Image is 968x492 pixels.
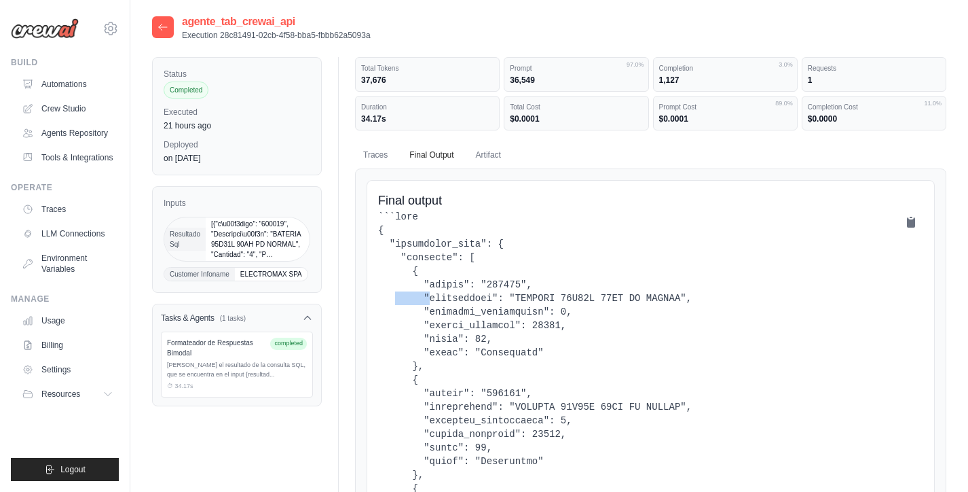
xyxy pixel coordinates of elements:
[161,313,215,323] h3: Tasks & Agents
[808,113,940,124] dd: $0.0000
[16,198,119,220] a: Traces
[659,75,792,86] dd: 1,127
[468,141,509,170] button: Artifact
[11,294,119,304] div: Manage
[167,382,307,391] div: ⏱ 34.17s
[16,334,119,356] a: Billing
[41,389,80,400] span: Resources
[11,57,119,68] div: Build
[11,18,79,39] img: Logo
[378,194,442,207] span: Final output
[60,464,86,475] span: Logout
[164,268,235,281] span: Customer Infoname
[164,139,310,150] label: Deployed
[779,60,793,70] span: 3.0%
[16,359,119,381] a: Settings
[11,458,119,481] button: Logout
[16,122,119,144] a: Agents Repository
[808,63,940,73] dt: Requests
[270,338,307,350] span: completed
[235,268,308,281] span: ELECTROMAX SPA
[659,113,792,124] dd: $0.0001
[510,102,642,112] dt: Total Cost
[659,102,792,112] dt: Prompt Cost
[924,99,942,109] span: 11.0%
[16,310,119,332] a: Usage
[361,63,494,73] dt: Total Tokens
[510,75,642,86] dd: 36,549
[361,75,494,86] dd: 37,676
[164,69,310,80] label: Status
[16,383,119,405] button: Resources
[16,73,119,95] a: Automations
[164,198,310,209] label: Inputs
[16,147,119,169] a: Tools & Integrations
[361,113,494,124] dd: 34.17s
[510,113,642,124] dd: $0.0001
[167,361,307,379] div: [PERSON_NAME] el resultado de la consulta SQL, que se encuentra en el input {resultad...
[182,30,371,41] p: Execution 28c81491-02cb-4f58-bba5-fbbb62a5093a
[401,141,462,170] button: Final Output
[900,427,968,492] div: Widget de chat
[16,98,119,120] a: Crew Studio
[164,121,211,130] time: October 14, 2025 at 15:53 hdvdC
[182,14,371,30] h2: agente_tab_crewai_api
[164,107,310,118] label: Executed
[808,75,940,86] dd: 1
[16,223,119,245] a: LLM Connections
[659,63,792,73] dt: Completion
[627,60,644,70] span: 97.0%
[167,338,265,358] div: Formateador de Respuestas Bimodal
[361,102,494,112] dt: Duration
[164,228,206,251] span: Resultado Sql
[164,154,200,163] time: October 6, 2025 at 17:43 hdvdC
[808,102,940,112] dt: Completion Cost
[11,182,119,193] div: Operate
[900,427,968,492] iframe: Chat Widget
[164,82,208,99] span: Completed
[775,99,793,109] span: 89.0%
[16,247,119,280] a: Environment Variables
[206,217,310,261] span: [{"c\u00f3digo": "600019", "Descripci\u00f3n": "BATERIA 95D31L 90AH PD NORMAL", "Cantidad": "4", "P…
[355,141,396,170] button: Traces
[220,313,246,323] span: (1 tasks)
[510,63,642,73] dt: Prompt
